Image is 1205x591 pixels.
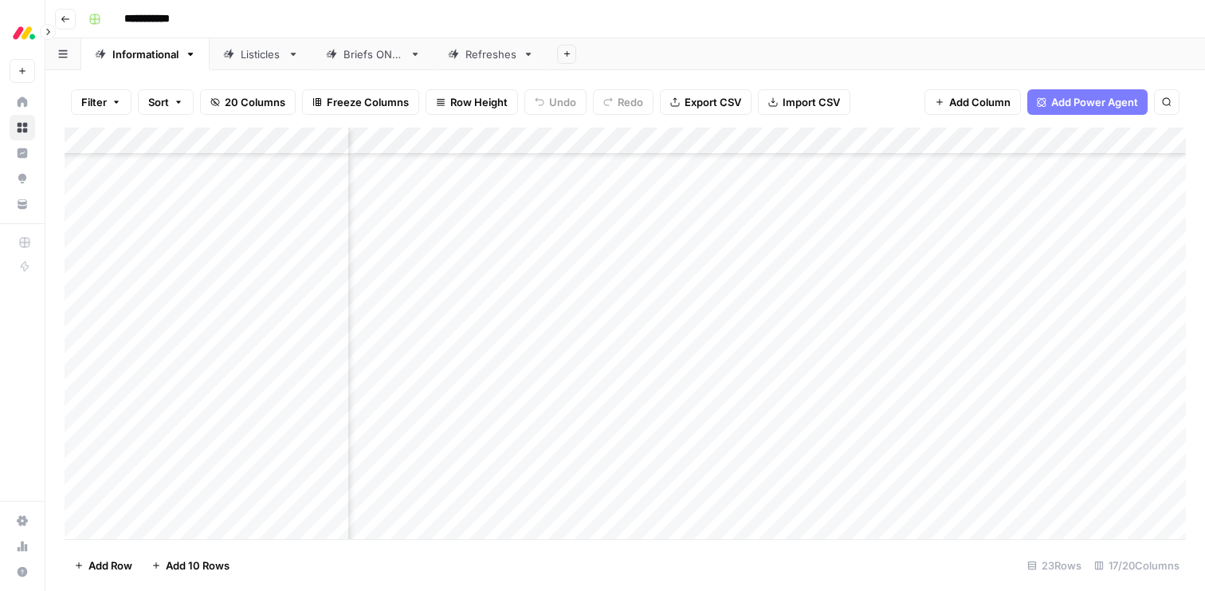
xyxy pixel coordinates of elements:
a: Refreshes [434,38,548,70]
span: Freeze Columns [327,94,409,110]
a: Opportunities [10,166,35,191]
div: Informational [112,46,179,62]
div: Refreshes [465,46,516,62]
button: Row Height [426,89,518,115]
span: Import CSV [783,94,840,110]
a: Your Data [10,191,35,217]
button: Help + Support [10,559,35,585]
a: Usage [10,534,35,559]
span: Add Power Agent [1051,94,1138,110]
button: Add 10 Rows [142,553,239,578]
button: Redo [593,89,654,115]
button: Add Column [924,89,1021,115]
button: Workspace: Monday.com [10,13,35,53]
a: Listicles [210,38,312,70]
a: Briefs ONLY [312,38,434,70]
a: Informational [81,38,210,70]
a: Insights [10,140,35,166]
button: Undo [524,89,587,115]
button: Add Power Agent [1027,89,1148,115]
span: Redo [618,94,643,110]
button: Import CSV [758,89,850,115]
button: Filter [71,89,131,115]
span: Sort [148,94,169,110]
a: Home [10,89,35,115]
span: Add Column [949,94,1011,110]
span: Filter [81,94,107,110]
span: Export CSV [685,94,741,110]
span: Add 10 Rows [166,558,230,573]
span: Undo [549,94,576,110]
div: 23 Rows [1021,553,1088,578]
a: Settings [10,508,35,534]
div: Listicles [241,46,281,62]
span: Row Height [450,94,508,110]
span: Add Row [88,558,132,573]
span: 20 Columns [225,94,285,110]
button: Sort [138,89,194,115]
a: Browse [10,115,35,140]
button: Add Row [65,553,142,578]
button: Export CSV [660,89,752,115]
div: Briefs ONLY [343,46,403,62]
button: 20 Columns [200,89,296,115]
div: 17/20 Columns [1088,553,1186,578]
img: Monday.com Logo [10,18,38,47]
button: Freeze Columns [302,89,419,115]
